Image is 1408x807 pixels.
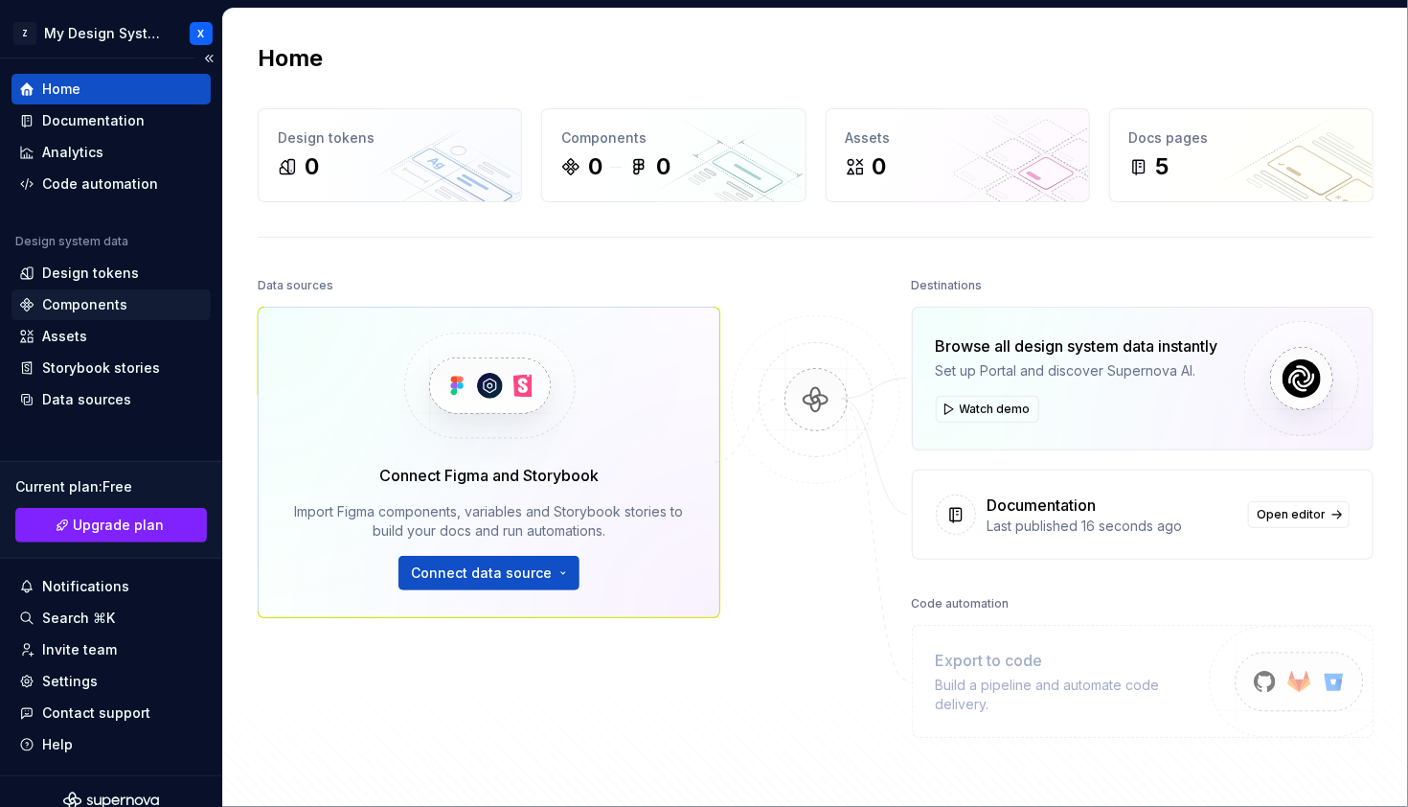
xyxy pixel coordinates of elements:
[42,80,80,99] div: Home
[15,234,128,249] div: Design system data
[936,649,1213,672] div: Export to code
[561,128,785,148] div: Components
[44,24,167,43] div: My Design System
[42,111,145,130] div: Documentation
[42,358,160,378] div: Storybook stories
[11,258,211,288] a: Design tokens
[1156,151,1170,182] div: 5
[11,137,211,168] a: Analytics
[42,609,115,628] div: Search ⌘K
[588,151,602,182] div: 0
[988,517,1238,536] div: Last published 16 seconds ago
[656,151,670,182] div: 0
[258,272,333,299] div: Data sources
[936,361,1218,380] div: Set up Portal and discover Supernova AI.
[42,295,127,314] div: Components
[960,402,1031,417] span: Watch demo
[74,516,165,535] span: Upgrade plan
[398,556,579,590] button: Connect data source
[42,703,150,723] div: Contact support
[11,603,211,634] button: Search ⌘K
[1109,108,1374,202] a: Docs pages5
[42,577,129,596] div: Notifications
[411,564,552,583] span: Connect data source
[195,45,222,72] button: Collapse sidebar
[258,108,522,202] a: Design tokens0
[11,666,211,697] a: Settings
[198,26,205,41] div: X
[11,74,211,104] a: Home
[258,43,323,74] h2: Home
[1257,507,1326,522] span: Open editor
[846,128,1070,148] div: Assets
[936,396,1039,423] button: Watch demo
[42,735,73,754] div: Help
[826,108,1090,202] a: Assets0
[13,22,36,45] div: Z
[912,590,1010,617] div: Code automation
[1129,128,1353,148] div: Docs pages
[11,353,211,383] a: Storybook stories
[873,151,887,182] div: 0
[541,108,806,202] a: Components00
[42,672,98,691] div: Settings
[15,508,207,542] a: Upgrade plan
[1248,501,1350,528] a: Open editor
[11,289,211,320] a: Components
[15,477,207,496] div: Current plan : Free
[988,494,1097,517] div: Documentation
[11,384,211,415] a: Data sources
[936,334,1218,357] div: Browse all design system data instantly
[11,698,211,728] button: Contact support
[278,128,502,148] div: Design tokens
[11,729,211,760] button: Help
[11,321,211,352] a: Assets
[11,571,211,602] button: Notifications
[42,143,103,162] div: Analytics
[42,264,139,283] div: Design tokens
[11,634,211,665] a: Invite team
[285,502,693,541] div: Import Figma components, variables and Storybook stories to build your docs and run automations.
[11,105,211,136] a: Documentation
[4,12,218,54] button: ZMy Design SystemX
[379,464,599,487] div: Connect Figma and Storybook
[305,151,319,182] div: 0
[42,390,131,409] div: Data sources
[11,169,211,199] a: Code automation
[912,272,983,299] div: Destinations
[42,640,117,659] div: Invite team
[42,174,158,194] div: Code automation
[42,327,87,346] div: Assets
[936,676,1213,714] div: Build a pipeline and automate code delivery.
